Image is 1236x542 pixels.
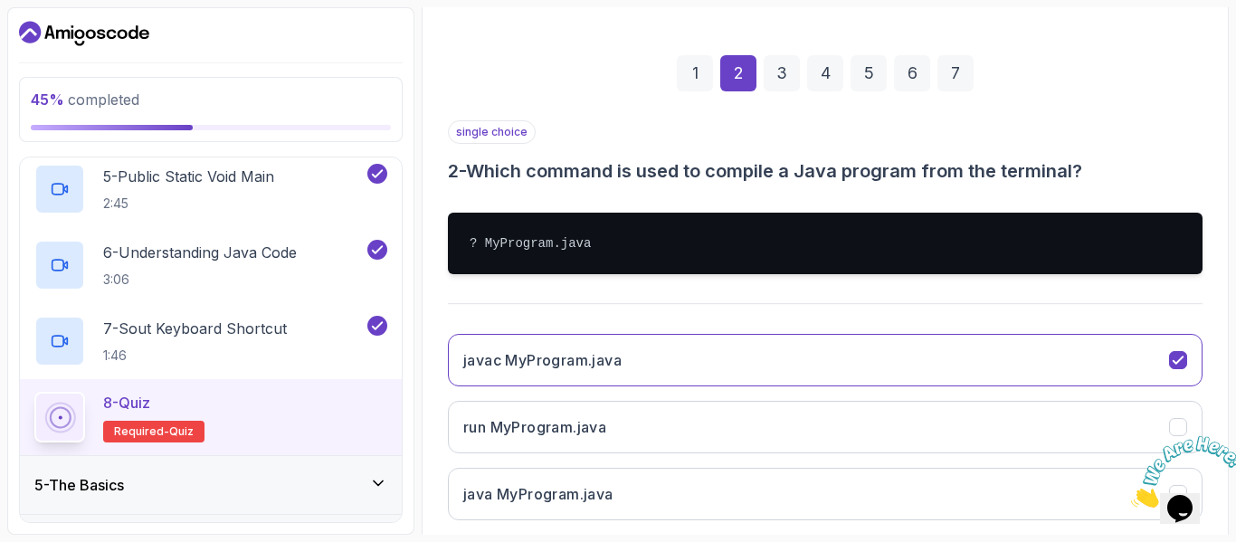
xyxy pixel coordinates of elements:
[34,474,124,496] h3: 5 - The Basics
[677,55,713,91] div: 1
[720,55,756,91] div: 2
[114,424,169,439] span: Required-
[7,7,119,79] img: Chat attention grabber
[463,349,622,371] h3: javac MyProgram.java
[31,90,139,109] span: completed
[448,158,1203,184] h3: 2 - Which command is used to compile a Java program from the terminal?
[448,213,1203,274] pre: ? MyProgram.java
[31,90,64,109] span: 45 %
[103,242,297,263] p: 6 - Understanding Java Code
[34,240,387,290] button: 6-Understanding Java Code3:06
[1124,429,1236,515] iframe: chat widget
[103,271,297,289] p: 3:06
[448,468,1203,520] button: java MyProgram.java
[764,55,800,91] div: 3
[19,19,149,48] a: Dashboard
[103,318,287,339] p: 7 - Sout Keyboard Shortcut
[463,416,606,438] h3: run MyProgram.java
[448,401,1203,453] button: run MyProgram.java
[103,195,274,213] p: 2:45
[448,120,536,144] p: single choice
[894,55,930,91] div: 6
[34,164,387,214] button: 5-Public Static Void Main2:45
[103,347,287,365] p: 1:46
[34,316,387,366] button: 7-Sout Keyboard Shortcut1:46
[34,392,387,442] button: 8-QuizRequired-quiz
[448,334,1203,386] button: javac MyProgram.java
[463,483,613,505] h3: java MyProgram.java
[169,424,194,439] span: quiz
[937,55,974,91] div: 7
[807,55,843,91] div: 4
[103,392,150,414] p: 8 - Quiz
[103,166,274,187] p: 5 - Public Static Void Main
[851,55,887,91] div: 5
[20,456,402,514] button: 5-The Basics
